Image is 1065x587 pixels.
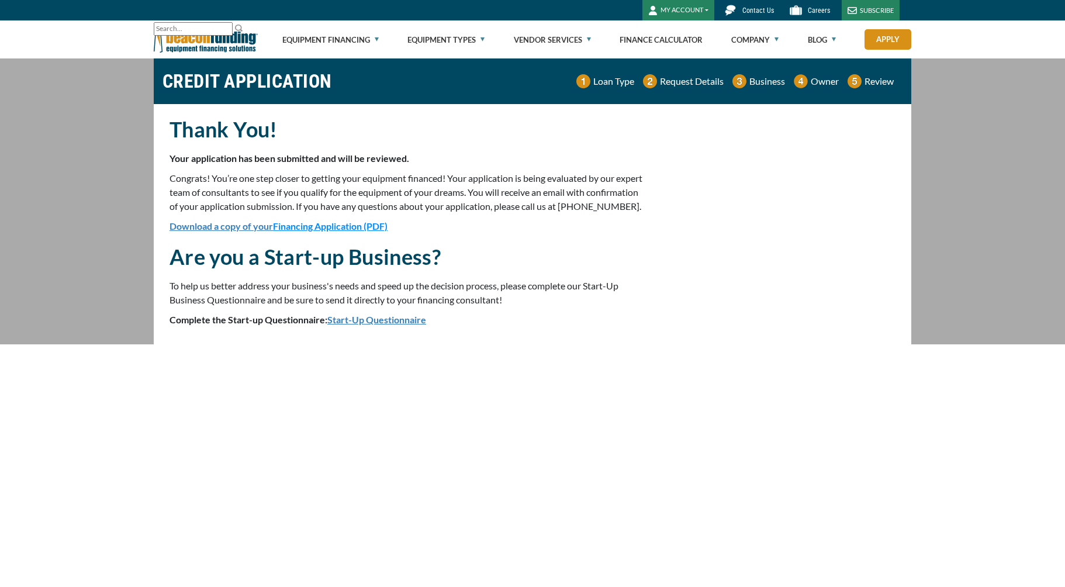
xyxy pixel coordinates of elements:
p: Complete the Start-up Questionnaire: [170,313,644,327]
h2: Thank You! [170,116,644,143]
p: Review [865,74,894,88]
span: Careers [808,6,830,15]
p: Your application has been submitted and will be reviewed. [170,151,644,165]
img: Search [234,23,244,33]
img: Beacon Funding Corporation logo [154,20,258,58]
p: Business [749,74,785,88]
p: Congrats! You’re one step closer to getting your equipment financed! Your application is being ev... [170,171,644,213]
p: Owner [811,74,839,88]
a: Download a copy of yourFinancing Application (PDF) [170,220,388,232]
a: Vendor Services [514,21,591,58]
a: Blog [808,21,836,58]
a: Company [731,21,779,58]
img: Number 3 [732,74,746,88]
a: Equipment Types [407,21,485,58]
input: Search [154,22,233,36]
img: Number 2 [643,74,657,88]
span: Financing Application (PDF) [273,220,388,232]
h1: CREDIT APPLICATION [162,64,332,98]
h2: Are you a Start-up Business? [170,243,644,270]
img: Number 1 [576,74,590,88]
p: Request Details [660,74,724,88]
a: Apply [865,29,911,50]
span: Contact Us [742,6,774,15]
p: Loan Type [593,74,634,88]
a: Equipment Financing [282,21,379,58]
img: Number 4 [794,74,808,88]
a: Finance Calculator [620,21,703,58]
a: Clear search text [220,25,230,34]
p: To help us better address your business's needs and speed up the decision process, please complet... [170,279,644,307]
img: Number 5 [848,74,862,88]
a: Start-Up Questionnaire [327,314,426,325]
